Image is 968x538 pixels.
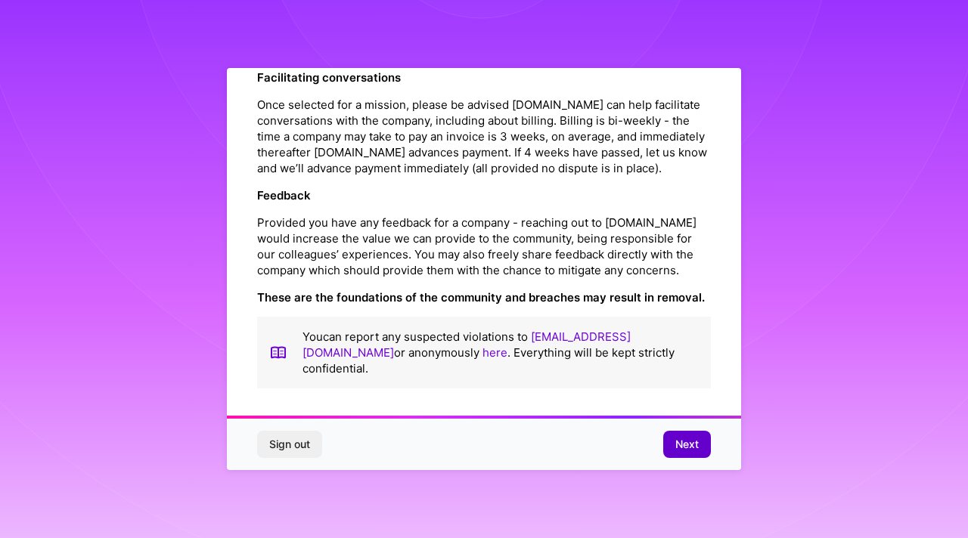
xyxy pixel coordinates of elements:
button: Next [663,431,711,458]
p: You can report any suspected violations to or anonymously . Everything will be kept strictly conf... [302,329,699,376]
strong: These are the foundations of the community and breaches may result in removal. [257,290,705,305]
img: book icon [269,329,287,376]
a: here [482,345,507,360]
button: Sign out [257,431,322,458]
p: Once selected for a mission, please be advised [DOMAIN_NAME] can help facilitate conversations wi... [257,97,711,176]
a: [EMAIL_ADDRESS][DOMAIN_NAME] [302,329,631,360]
span: Next [675,437,699,452]
span: Sign out [269,437,310,452]
p: Provided you have any feedback for a company - reaching out to [DOMAIN_NAME] would increase the v... [257,215,711,278]
strong: Facilitating conversations [257,70,401,85]
strong: Feedback [257,188,311,203]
